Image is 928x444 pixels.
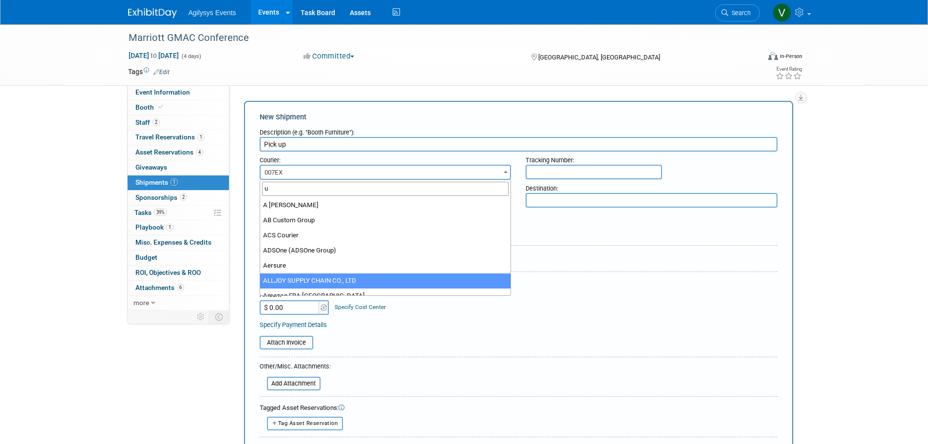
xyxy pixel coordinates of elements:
span: more [133,299,149,307]
td: Personalize Event Tab Strip [192,310,209,323]
span: Giveaways [135,163,167,171]
li: ACS Courier [260,228,511,243]
span: Search [728,9,751,17]
td: Toggle Event Tabs [209,310,229,323]
a: Edit [153,69,170,76]
td: Tags [128,67,170,77]
span: Booth [135,103,165,111]
span: 2 [152,118,160,126]
span: Staff [135,118,160,126]
span: 1 [166,224,173,231]
a: Asset Reservations4 [128,145,229,160]
div: In-Person [779,53,802,60]
a: Search [715,4,760,21]
div: Tracking Number: [526,152,777,165]
li: Amazon FBA [GEOGRAPHIC_DATA] [260,289,511,304]
div: Amount [260,290,330,300]
span: [DATE] [DATE] [128,51,179,60]
span: ROI, Objectives & ROO [135,269,201,276]
a: Travel Reservations1 [128,130,229,145]
span: Event Information [135,88,190,96]
a: Specify Payment Details [260,321,327,328]
span: (4 days) [181,53,201,59]
span: 007EX [261,166,511,179]
span: Agilysys Events [189,9,236,17]
div: Other/Misc. Attachments: [260,362,331,373]
a: Booth [128,100,229,115]
div: Event Rating [776,67,802,72]
a: more [128,296,229,310]
a: Sponsorships2 [128,191,229,205]
li: ADSOne (ADSOne Group) [260,243,511,258]
span: Travel Reservations [135,133,205,141]
span: Playbook [135,223,173,231]
div: New Shipment [260,112,777,122]
div: Courier: [260,152,511,165]
span: 1 [197,134,205,141]
span: 39% [154,209,167,216]
span: Misc. Expenses & Credits [135,238,211,246]
li: A [PERSON_NAME] [260,198,511,213]
div: Cost: [260,279,777,289]
span: [GEOGRAPHIC_DATA], [GEOGRAPHIC_DATA] [538,54,660,61]
span: 4 [196,149,203,156]
input: Search... [262,182,509,196]
button: Tag Asset Reservation [267,417,343,430]
span: Sponsorships [135,193,187,201]
img: ExhibitDay [128,8,177,18]
span: 1 [170,178,178,186]
span: to [149,52,158,59]
span: 007EX [260,165,511,180]
img: Format-Inperson.png [768,52,778,60]
span: Tag Asset Reservation [278,420,338,426]
img: Vaitiare Munoz [773,3,791,22]
a: Staff2 [128,116,229,130]
a: Budget [128,251,229,265]
a: Specify Cost Center [335,304,386,310]
div: Marriott GMAC Conference [125,29,745,47]
div: Description (e.g. "Booth Furniture"): [260,124,777,137]
span: Shipments [135,178,178,186]
li: AB Custom Group [260,213,511,228]
a: Giveaways [128,160,229,175]
a: Tasks39% [128,206,229,220]
span: 2 [180,193,187,201]
span: Tasks [134,209,167,216]
span: 6 [177,284,184,291]
span: Asset Reservations [135,148,203,156]
a: Playbook1 [128,220,229,235]
li: Aersure [260,258,511,273]
div: Tagged Asset Reservations: [260,404,777,413]
div: Event Format [702,51,803,65]
div: Destination: [526,180,777,193]
a: Attachments6 [128,281,229,295]
i: Booth reservation complete [158,104,163,110]
span: Budget [135,253,157,261]
a: Misc. Expenses & Credits [128,235,229,250]
a: Shipments1 [128,175,229,190]
li: ALLJOY SUPPLY CHAIN CO., LTD [260,273,511,289]
span: Attachments [135,284,184,291]
a: Event Information [128,85,229,100]
a: ROI, Objectives & ROO [128,266,229,280]
button: Committed [300,51,358,61]
body: Rich Text Area. Press ALT-0 for help. [5,4,504,14]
